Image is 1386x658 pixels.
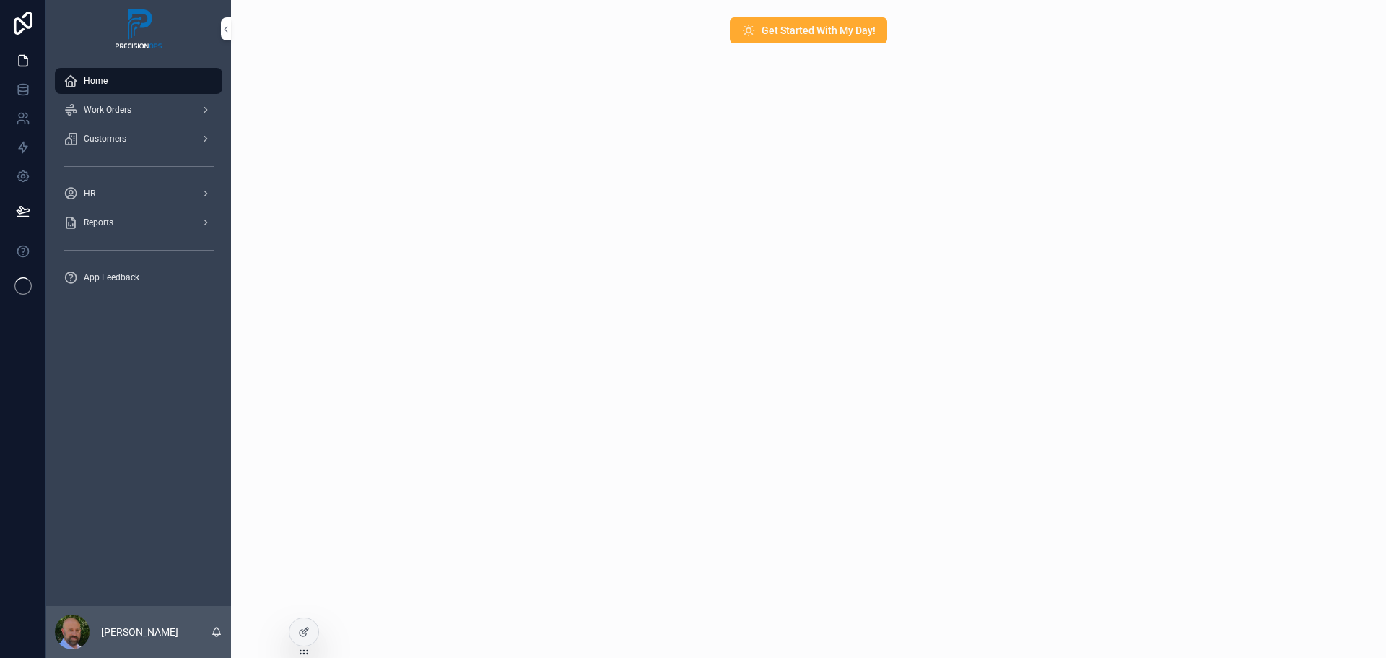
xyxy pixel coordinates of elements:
[113,7,165,51] img: App logo
[46,58,231,309] div: scrollable content
[84,188,95,199] span: HR
[84,75,108,87] span: Home
[762,23,876,38] span: Get Started With My Day!
[55,209,222,235] a: Reports
[55,181,222,207] a: HR
[84,133,126,144] span: Customers
[55,68,222,94] a: Home
[84,104,131,116] span: Work Orders
[101,625,178,639] p: [PERSON_NAME]
[55,97,222,123] a: Work Orders
[84,217,113,228] span: Reports
[55,264,222,290] a: App Feedback
[55,126,222,152] a: Customers
[730,17,887,43] button: Get Started With My Day!
[84,272,139,283] span: App Feedback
